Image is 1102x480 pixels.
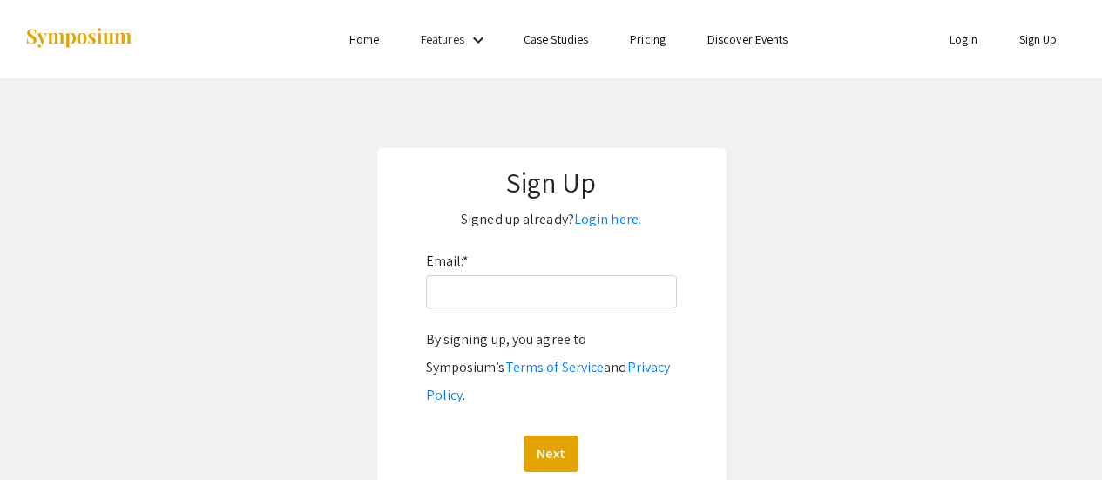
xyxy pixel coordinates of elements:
[574,210,641,228] a: Login here.
[707,31,788,47] a: Discover Events
[505,358,605,376] a: Terms of Service
[24,27,133,51] img: Symposium by ForagerOne
[1019,31,1058,47] a: Sign Up
[421,31,464,47] a: Features
[395,206,708,233] p: Signed up already?
[349,31,379,47] a: Home
[426,326,677,409] div: By signing up, you agree to Symposium’s and .
[524,436,578,472] button: Next
[395,166,708,199] h1: Sign Up
[426,247,470,275] label: Email:
[468,30,489,51] mat-icon: Expand Features list
[630,31,666,47] a: Pricing
[524,31,588,47] a: Case Studies
[950,31,977,47] a: Login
